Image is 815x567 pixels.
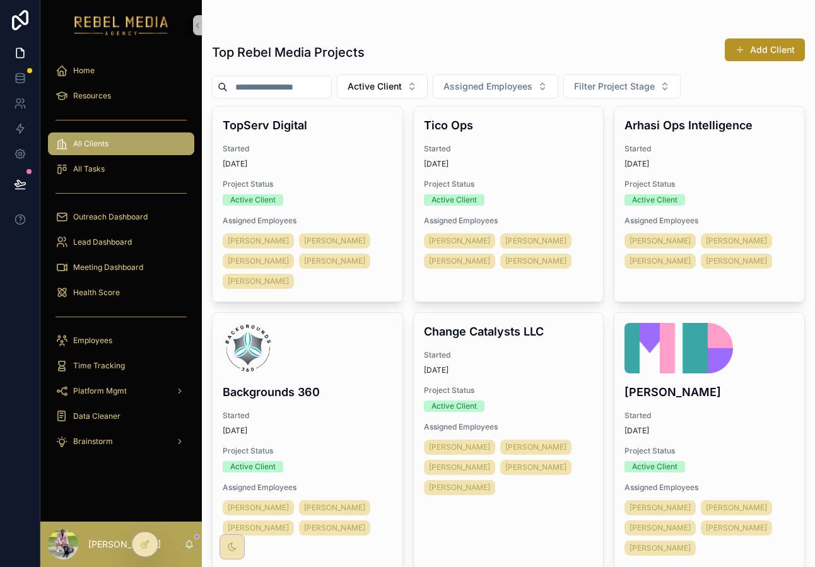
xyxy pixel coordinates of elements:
[48,231,194,254] a: Lead Dashboard
[228,236,289,246] span: [PERSON_NAME]
[413,106,604,302] a: Tico OpsStarted[DATE]Project StatusActive ClientAssigned Employees[PERSON_NAME][PERSON_NAME][PERS...
[48,85,194,107] a: Resources
[424,440,495,455] a: [PERSON_NAME]
[212,106,403,302] a: TopServ DigitalStarted[DATE]Project StatusActive ClientAssigned Employees[PERSON_NAME][PERSON_NAM...
[48,158,194,180] a: All Tasks
[48,354,194,377] a: Time Tracking
[348,80,402,93] span: Active Client
[223,323,273,373] img: b360-logo-(2025_03_18-21_58_07-UTC).png
[73,212,148,222] span: Outreach Dashboard
[624,520,696,535] a: [PERSON_NAME]
[304,523,365,533] span: [PERSON_NAME]
[424,365,449,375] p: [DATE]
[223,254,294,269] a: [PERSON_NAME]
[223,520,294,535] a: [PERSON_NAME]
[304,503,365,513] span: [PERSON_NAME]
[223,179,392,189] span: Project Status
[73,139,108,149] span: All Clients
[212,44,365,61] h1: Top Rebel Media Projects
[431,400,477,412] div: Active Client
[624,254,696,269] a: [PERSON_NAME]
[73,262,143,272] span: Meeting Dashboard
[223,274,294,289] a: [PERSON_NAME]
[73,436,113,447] span: Brainstorm
[500,233,572,248] a: [PERSON_NAME]
[424,460,495,475] a: [PERSON_NAME]
[706,503,767,513] span: [PERSON_NAME]
[701,233,772,248] a: [PERSON_NAME]
[505,236,566,246] span: [PERSON_NAME]
[424,350,594,360] span: Started
[624,179,794,189] span: Project Status
[88,538,161,551] p: [PERSON_NAME]
[48,206,194,228] a: Outreach Dashboard
[73,164,105,174] span: All Tasks
[230,461,276,472] div: Active Client
[223,411,392,421] span: Started
[701,254,772,269] a: [PERSON_NAME]
[632,461,677,472] div: Active Client
[223,446,392,456] span: Project Status
[48,59,194,82] a: Home
[73,411,120,421] span: Data Cleaner
[228,276,289,286] span: [PERSON_NAME]
[223,144,392,154] span: Started
[706,523,767,533] span: [PERSON_NAME]
[624,117,794,134] h4: Arhasi Ops Intelligence
[223,500,294,515] a: [PERSON_NAME]
[73,66,95,76] span: Home
[73,361,125,371] span: Time Tracking
[429,482,490,493] span: [PERSON_NAME]
[630,543,691,553] span: [PERSON_NAME]
[624,159,649,169] p: [DATE]
[74,15,168,35] img: App logo
[500,460,572,475] a: [PERSON_NAME]
[299,254,370,269] a: [PERSON_NAME]
[228,256,289,266] span: [PERSON_NAME]
[701,520,772,535] a: [PERSON_NAME]
[228,523,289,533] span: [PERSON_NAME]
[73,91,111,101] span: Resources
[424,385,594,395] span: Project Status
[624,482,794,493] span: Assigned Employees
[223,117,392,134] h4: TopServ Digital
[624,144,794,154] span: Started
[299,233,370,248] a: [PERSON_NAME]
[630,256,691,266] span: [PERSON_NAME]
[228,503,289,513] span: [PERSON_NAME]
[624,426,649,436] p: [DATE]
[424,117,594,134] h4: Tico Ops
[706,256,767,266] span: [PERSON_NAME]
[624,323,733,373] img: Melanie_Deziel_Logo_Icon.png
[624,446,794,456] span: Project Status
[574,80,655,93] span: Filter Project Stage
[624,216,794,226] span: Assigned Employees
[429,442,490,452] span: [PERSON_NAME]
[505,462,566,472] span: [PERSON_NAME]
[223,482,392,493] span: Assigned Employees
[304,256,365,266] span: [PERSON_NAME]
[706,236,767,246] span: [PERSON_NAME]
[624,500,696,515] a: [PERSON_NAME]
[73,237,132,247] span: Lead Dashboard
[48,329,194,352] a: Employees
[230,194,276,206] div: Active Client
[614,106,805,302] a: Arhasi Ops IntelligenceStarted[DATE]Project StatusActive ClientAssigned Employees[PERSON_NAME][PE...
[73,336,112,346] span: Employees
[424,144,594,154] span: Started
[424,216,594,226] span: Assigned Employees
[424,179,594,189] span: Project Status
[624,411,794,421] span: Started
[48,430,194,453] a: Brainstorm
[48,256,194,279] a: Meeting Dashboard
[299,520,370,535] a: [PERSON_NAME]
[48,281,194,304] a: Health Score
[429,462,490,472] span: [PERSON_NAME]
[725,38,805,61] a: Add Client
[424,233,495,248] a: [PERSON_NAME]
[299,500,370,515] a: [PERSON_NAME]
[624,233,696,248] a: [PERSON_NAME]
[431,194,477,206] div: Active Client
[505,442,566,452] span: [PERSON_NAME]
[429,236,490,246] span: [PERSON_NAME]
